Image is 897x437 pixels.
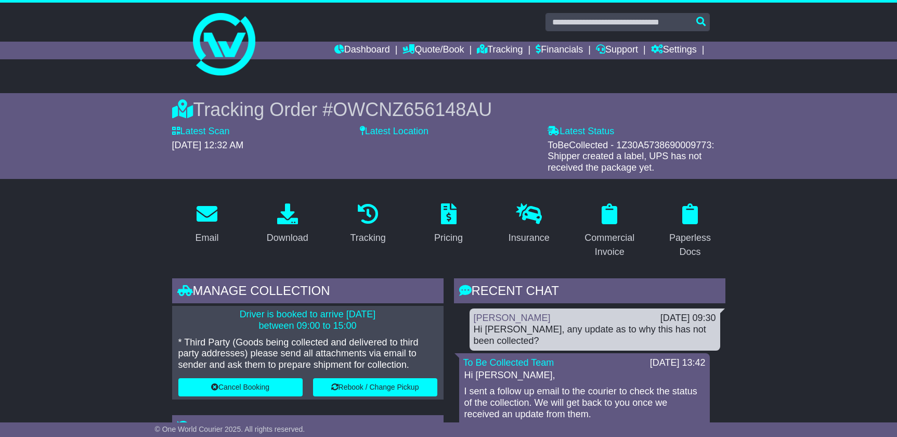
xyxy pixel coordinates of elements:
[477,42,523,59] a: Tracking
[402,42,464,59] a: Quote/Book
[536,42,583,59] a: Financials
[474,313,551,323] a: [PERSON_NAME]
[509,231,550,245] div: Insurance
[548,126,614,137] label: Latest Status
[178,309,437,331] p: Driver is booked to arrive [DATE] between 09:00 to 15:00
[464,386,705,420] p: I sent a follow up email to the courier to check the status of the collection. We will get back t...
[195,231,218,245] div: Email
[333,99,492,120] span: OWCNZ656148AU
[474,324,716,346] div: Hi [PERSON_NAME], any update as to why this has not been collected?
[172,98,725,121] div: Tracking Order #
[155,425,305,433] span: © One World Courier 2025. All rights reserved.
[581,231,638,259] div: Commercial Invoice
[464,370,705,381] p: Hi [PERSON_NAME],
[454,278,725,306] div: RECENT CHAT
[172,278,444,306] div: Manage collection
[662,231,719,259] div: Paperless Docs
[463,357,554,368] a: To Be Collected Team
[172,126,230,137] label: Latest Scan
[260,200,315,249] a: Download
[502,200,556,249] a: Insurance
[655,200,725,263] a: Paperless Docs
[660,313,716,324] div: [DATE] 09:30
[434,231,463,245] div: Pricing
[267,231,308,245] div: Download
[548,140,714,173] span: ToBeCollected - 1Z30A5738690009773: Shipper created a label, UPS has not received the package yet.
[350,231,385,245] div: Tracking
[575,200,645,263] a: Commercial Invoice
[178,378,303,396] button: Cancel Booking
[596,42,638,59] a: Support
[172,140,244,150] span: [DATE] 12:32 AM
[650,357,706,369] div: [DATE] 13:42
[427,200,470,249] a: Pricing
[188,200,225,249] a: Email
[313,378,437,396] button: Rebook / Change Pickup
[360,126,428,137] label: Latest Location
[178,337,437,371] p: * Third Party (Goods being collected and delivered to third party addresses) please send all atta...
[651,42,697,59] a: Settings
[343,200,392,249] a: Tracking
[334,42,390,59] a: Dashboard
